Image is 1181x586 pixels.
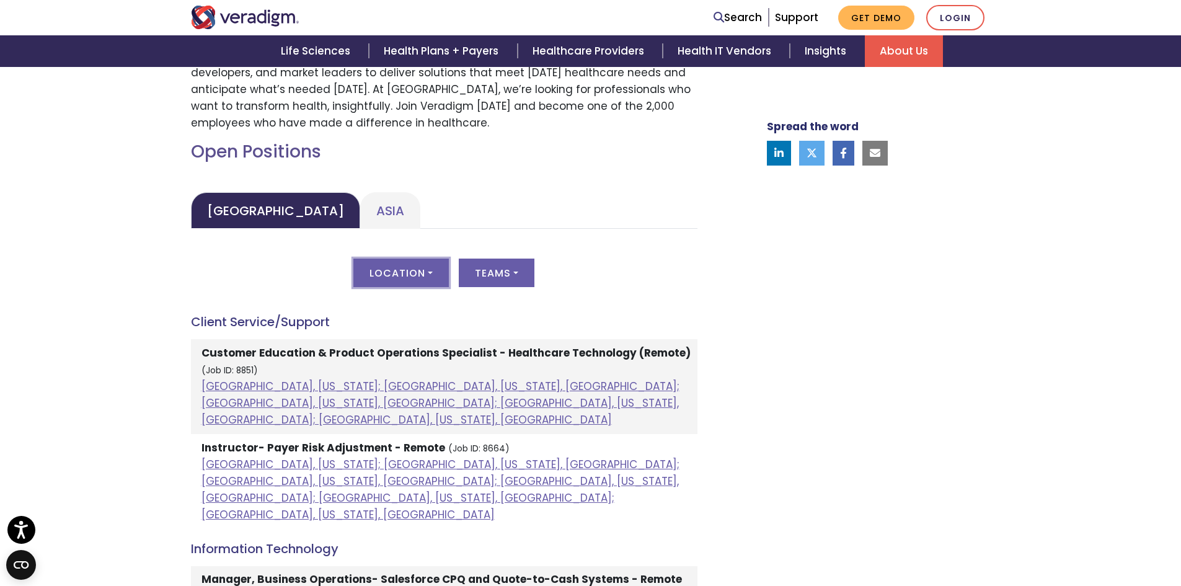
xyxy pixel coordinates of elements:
[6,550,36,580] button: Open CMP widget
[191,141,697,162] h2: Open Positions
[663,35,790,67] a: Health IT Vendors
[191,192,360,229] a: [GEOGRAPHIC_DATA]
[360,192,420,229] a: Asia
[191,541,697,556] h4: Information Technology
[201,440,445,455] strong: Instructor- Payer Risk Adjustment - Remote
[369,35,517,67] a: Health Plans + Payers
[790,35,865,67] a: Insights
[518,35,663,67] a: Healthcare Providers
[353,259,449,287] button: Location
[714,9,762,26] a: Search
[201,345,691,360] strong: Customer Education & Product Operations Specialist - Healthcare Technology (Remote)
[838,6,914,30] a: Get Demo
[191,47,697,131] p: Join a passionate team of dedicated associates who work side-by-side with caregivers, developers,...
[201,365,258,376] small: (Job ID: 8851)
[926,5,984,30] a: Login
[865,35,943,67] a: About Us
[191,6,299,29] img: Veradigm logo
[459,259,534,287] button: Teams
[448,443,510,455] small: (Job ID: 8664)
[191,314,697,329] h4: Client Service/Support
[775,10,818,25] a: Support
[201,379,679,427] a: [GEOGRAPHIC_DATA], [US_STATE]; [GEOGRAPHIC_DATA], [US_STATE], [GEOGRAPHIC_DATA]; [GEOGRAPHIC_DATA...
[266,35,369,67] a: Life Sciences
[201,457,679,523] a: [GEOGRAPHIC_DATA], [US_STATE]; [GEOGRAPHIC_DATA], [US_STATE], [GEOGRAPHIC_DATA]; [GEOGRAPHIC_DATA...
[767,119,859,134] strong: Spread the word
